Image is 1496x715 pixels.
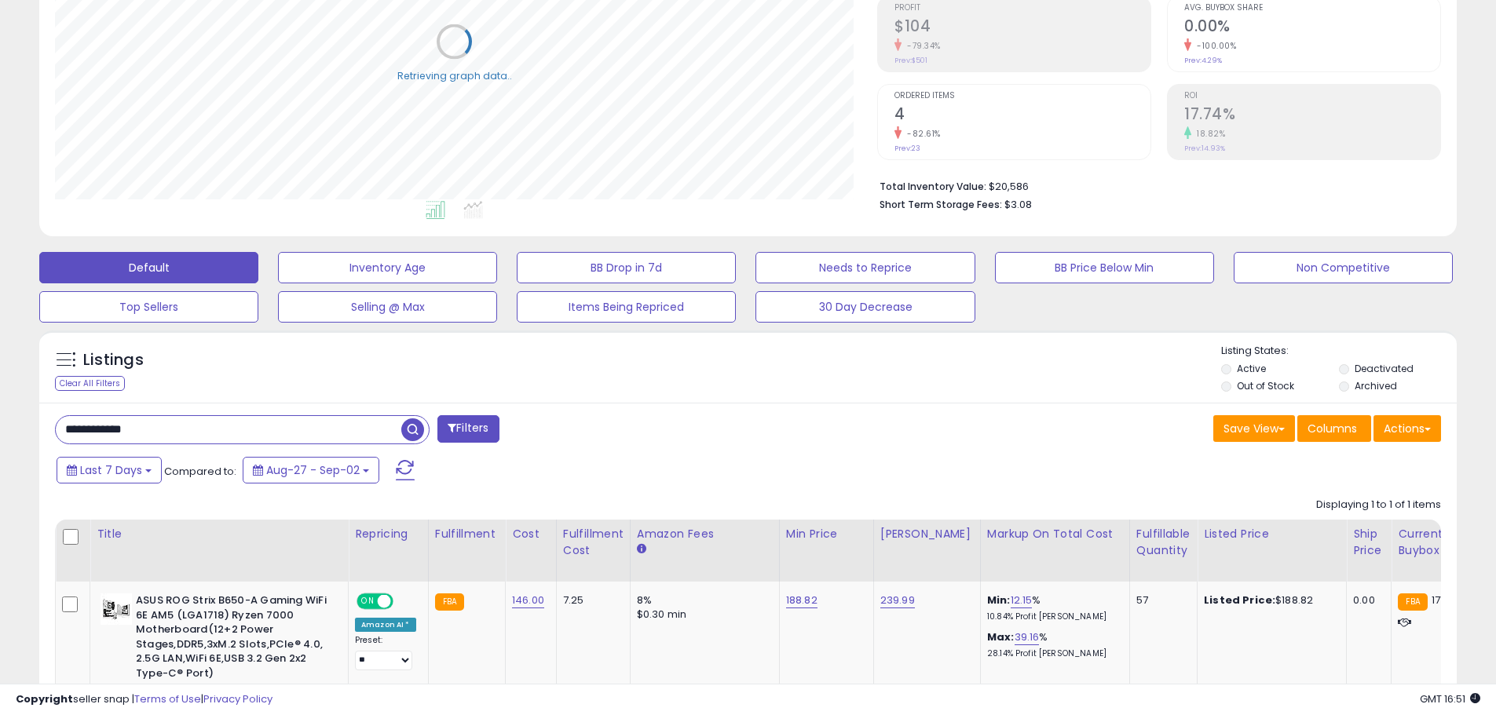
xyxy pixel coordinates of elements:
small: Amazon Fees. [637,542,646,556]
a: 12.15 [1011,593,1033,608]
small: -82.61% [902,128,941,140]
span: ON [358,595,378,608]
div: Fulfillment Cost [563,526,624,559]
small: -100.00% [1191,40,1236,52]
span: Last 7 Days [80,462,142,478]
h5: Listings [83,349,144,371]
a: 188.82 [786,593,817,608]
button: Columns [1297,415,1371,442]
button: 30 Day Decrease [755,291,975,323]
p: 10.84% Profit [PERSON_NAME] [987,611,1117,622]
div: 7.25 [563,593,618,607]
div: Markup on Total Cost [987,526,1123,542]
img: 418y20Y3GcL._SL40_.jpg [101,593,132,625]
div: Ship Price [1353,526,1384,559]
div: Clear All Filters [55,376,125,391]
strong: Copyright [16,691,73,706]
div: Min Price [786,526,867,542]
div: $0.30 min [637,607,767,622]
b: Short Term Storage Fees: [880,198,1002,211]
small: Prev: 23 [894,144,920,153]
div: 0.00 [1353,593,1379,607]
div: Preset: [355,635,416,670]
h2: $104 [894,17,1150,38]
div: Repricing [355,526,422,542]
span: Columns [1308,421,1357,436]
span: 171.29 [1432,593,1459,607]
button: Needs to Reprice [755,252,975,283]
div: seller snap | | [16,692,272,707]
p: 28.14% Profit [PERSON_NAME] [987,648,1117,659]
button: Aug-27 - Sep-02 [243,457,379,483]
div: % [987,630,1117,659]
small: -79.34% [902,40,941,52]
small: Prev: $501 [894,56,927,65]
button: Items Being Repriced [517,291,736,323]
b: Listed Price: [1204,593,1275,607]
button: Filters [437,415,499,443]
div: Amazon AI * [355,618,416,632]
small: FBA [435,593,464,611]
div: Fulfillable Quantity [1136,526,1191,559]
div: Title [97,526,342,542]
small: 18.82% [1191,128,1225,140]
b: Min: [987,593,1011,607]
span: Avg. Buybox Share [1184,4,1440,13]
small: FBA [1398,593,1427,611]
div: Cost [512,526,550,542]
div: Fulfillment [435,526,499,542]
span: ROI [1184,92,1440,100]
div: 57 [1136,593,1185,607]
div: % [987,593,1117,622]
span: 2025-09-10 16:51 GMT [1420,691,1480,706]
div: Displaying 1 to 1 of 1 items [1316,498,1441,513]
div: 8% [637,593,767,607]
button: Last 7 Days [57,457,162,483]
span: OFF [391,595,416,608]
button: Default [39,252,258,283]
div: Amazon Fees [637,526,773,542]
label: Active [1237,362,1266,375]
label: Deactivated [1355,362,1414,375]
button: Non Competitive [1234,252,1453,283]
b: Total Inventory Value: [880,180,986,193]
small: Prev: 14.93% [1184,144,1225,153]
button: Actions [1373,415,1441,442]
span: $3.08 [1004,197,1032,212]
a: Privacy Policy [203,691,272,706]
a: 146.00 [512,593,544,608]
button: Selling @ Max [278,291,497,323]
b: ASUS ROG Strix B650-A Gaming WiFi 6E AM5 (LGA1718) Ryzen 7000 Motherboard(12+2 Power Stages,DDR5,... [136,593,327,684]
div: $188.82 [1204,593,1334,607]
button: Top Sellers [39,291,258,323]
span: Compared to: [164,464,236,479]
h2: 0.00% [1184,17,1440,38]
p: Listing States: [1221,344,1457,359]
th: The percentage added to the cost of goods (COGS) that forms the calculator for Min & Max prices. [980,520,1129,582]
span: Aug-27 - Sep-02 [266,462,360,478]
h2: 17.74% [1184,105,1440,126]
small: Prev: 4.29% [1184,56,1222,65]
label: Archived [1355,379,1397,392]
a: 239.99 [880,593,915,608]
button: Inventory Age [278,252,497,283]
span: Profit [894,4,1150,13]
div: [PERSON_NAME] [880,526,974,542]
label: Out of Stock [1237,379,1294,392]
a: 39.16 [1015,629,1040,645]
div: Retrieving graph data.. [397,68,512,82]
li: $20,586 [880,176,1429,195]
b: Max: [987,629,1015,644]
div: Current Buybox Price [1398,526,1479,559]
div: Listed Price [1204,526,1340,542]
button: Save View [1213,415,1295,442]
button: BB Drop in 7d [517,252,736,283]
a: Terms of Use [134,691,201,706]
h2: 4 [894,105,1150,126]
button: BB Price Below Min [995,252,1214,283]
span: Ordered Items [894,92,1150,100]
